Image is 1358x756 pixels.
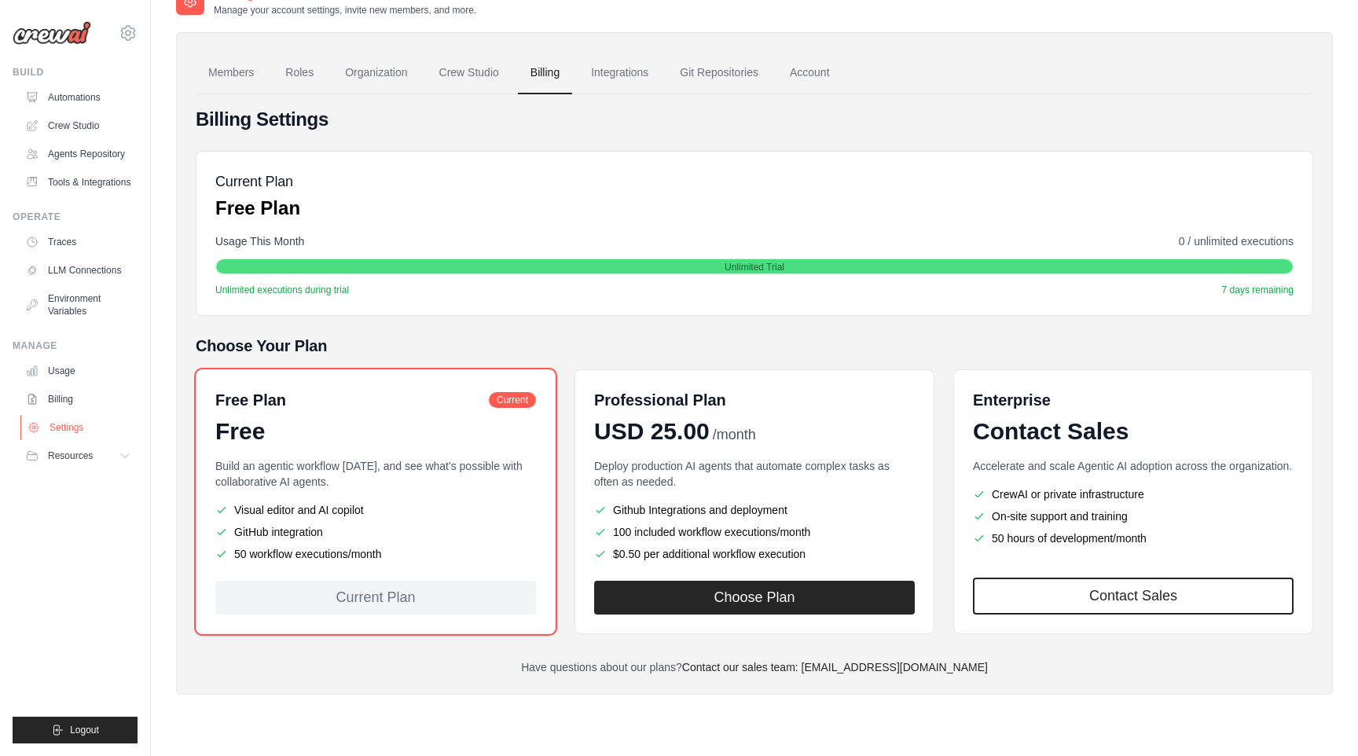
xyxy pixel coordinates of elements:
span: Unlimited executions during trial [215,284,349,296]
a: LLM Connections [19,258,138,283]
span: Current [489,392,536,408]
button: Choose Plan [594,581,915,615]
span: /month [713,424,756,446]
li: Github Integrations and deployment [594,502,915,518]
a: Crew Studio [427,52,512,94]
p: Build an agentic workflow [DATE], and see what's possible with collaborative AI agents. [215,458,536,490]
a: Usage [19,358,138,384]
p: Free Plan [215,196,300,221]
a: Tools & Integrations [19,170,138,195]
a: Contact Sales [973,578,1294,615]
a: Traces [19,229,138,255]
div: Current Plan [215,581,536,615]
a: Agents Repository [19,141,138,167]
h4: Billing Settings [196,107,1313,132]
img: Logo [13,21,91,45]
a: Billing [19,387,138,412]
div: Contact Sales [973,417,1294,446]
a: Automations [19,85,138,110]
li: CrewAI or private infrastructure [973,486,1294,502]
div: Operate [13,211,138,223]
p: Have questions about our plans? [196,659,1313,675]
li: On-site support and training [973,508,1294,524]
h5: Choose Your Plan [196,335,1313,357]
a: Settings [20,415,139,440]
p: Manage your account settings, invite new members, and more. [214,4,476,17]
p: Deploy production AI agents that automate complex tasks as often as needed. [594,458,915,490]
h5: Current Plan [215,171,300,193]
h6: Professional Plan [594,389,726,411]
button: Resources [19,443,138,468]
a: Git Repositories [667,52,771,94]
h6: Free Plan [215,389,286,411]
span: 0 / unlimited executions [1179,233,1294,249]
a: Billing [518,52,572,94]
span: Unlimited Trial [725,261,784,273]
span: Usage This Month [215,233,304,249]
li: 50 hours of development/month [973,530,1294,546]
li: GitHub integration [215,524,536,540]
a: Crew Studio [19,113,138,138]
p: Accelerate and scale Agentic AI adoption across the organization. [973,458,1294,474]
a: Environment Variables [19,286,138,324]
div: Build [13,66,138,79]
a: Integrations [578,52,661,94]
li: Visual editor and AI copilot [215,502,536,518]
span: 7 days remaining [1222,284,1294,296]
div: Free [215,417,536,446]
span: USD 25.00 [594,417,710,446]
a: Members [196,52,266,94]
button: Logout [13,717,138,743]
div: Manage [13,339,138,352]
a: Roles [273,52,326,94]
li: 100 included workflow executions/month [594,524,915,540]
li: 50 workflow executions/month [215,546,536,562]
h6: Enterprise [973,389,1294,411]
a: Contact our sales team: [EMAIL_ADDRESS][DOMAIN_NAME] [682,661,988,673]
span: Resources [48,450,93,462]
span: Logout [70,724,99,736]
li: $0.50 per additional workflow execution [594,546,915,562]
a: Account [777,52,842,94]
a: Organization [332,52,420,94]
